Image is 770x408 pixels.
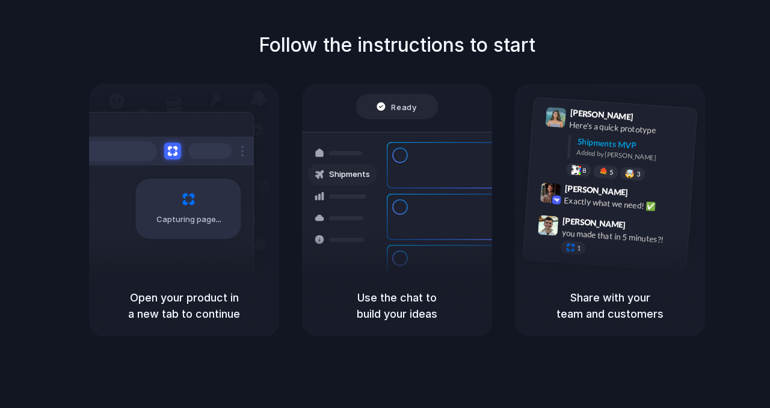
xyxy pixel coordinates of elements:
[636,171,641,178] span: 3
[570,106,633,123] span: [PERSON_NAME]
[259,31,535,60] h1: Follow the instructions to start
[392,100,417,113] span: Ready
[582,167,587,174] span: 8
[329,168,370,181] span: Shipments
[625,169,635,178] div: 🤯
[564,182,628,199] span: [PERSON_NAME]
[576,147,687,165] div: Added by [PERSON_NAME]
[562,214,626,232] span: [PERSON_NAME]
[316,289,478,322] h5: Use the chat to build your ideas
[561,226,682,247] div: you made that in 5 minutes?!
[609,169,614,176] span: 5
[569,119,689,139] div: Here's a quick prototype
[577,245,581,252] span: 1
[632,187,656,202] span: 9:42 AM
[629,220,654,234] span: 9:47 AM
[103,289,265,322] h5: Open your product in a new tab to continue
[577,135,688,155] div: Shipments MVP
[564,194,684,214] div: Exactly what we need! ✅
[529,289,691,322] h5: Share with your team and customers
[156,214,223,226] span: Capturing page
[637,112,662,126] span: 9:41 AM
